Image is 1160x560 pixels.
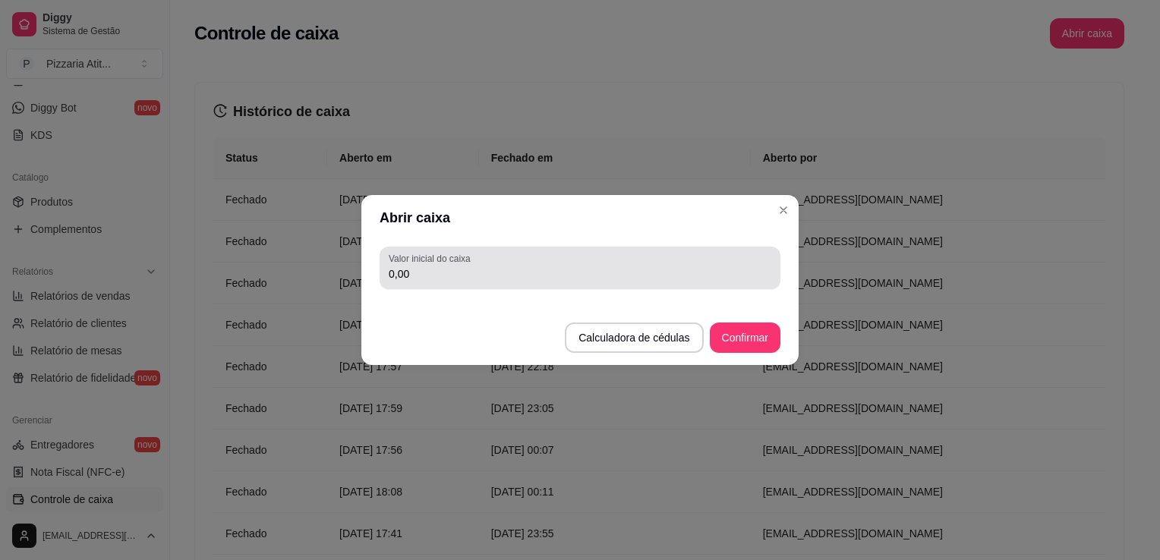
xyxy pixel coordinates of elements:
button: Calculadora de cédulas [565,322,703,353]
input: Valor inicial do caixa [389,266,771,282]
button: Confirmar [710,322,780,353]
header: Abrir caixa [361,195,799,241]
button: Close [771,198,796,222]
label: Valor inicial do caixa [389,252,475,265]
